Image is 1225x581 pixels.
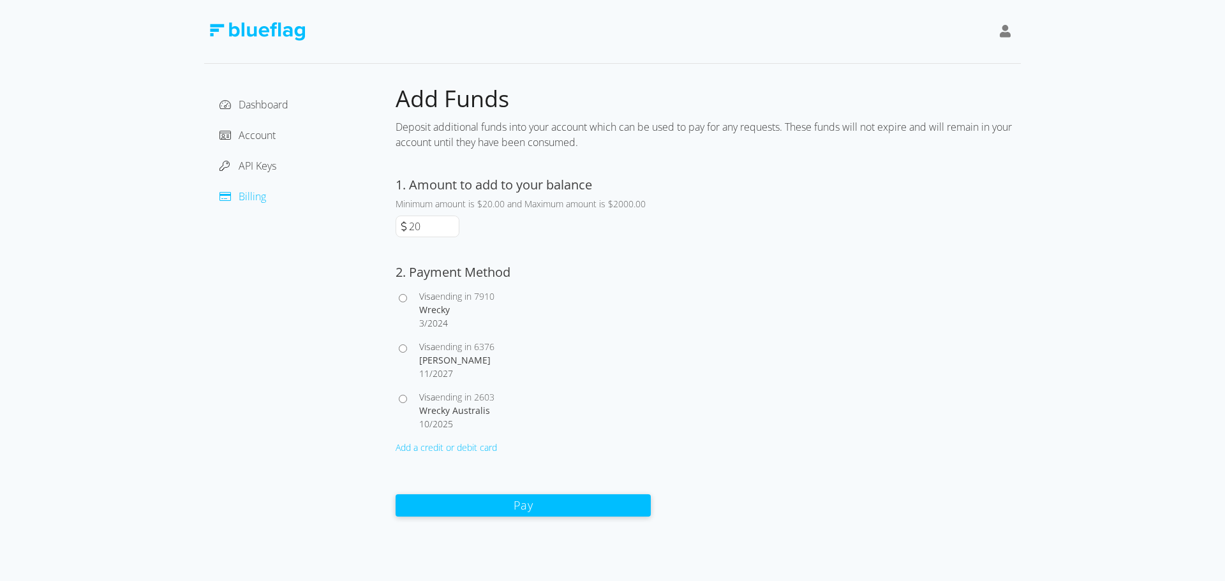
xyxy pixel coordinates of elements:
[219,128,276,142] a: Account
[419,353,651,367] div: [PERSON_NAME]
[419,404,651,417] div: Wrecky Australis
[239,159,276,173] span: API Keys
[396,494,651,517] button: Pay
[419,317,424,329] span: 3
[396,263,510,281] label: 2. Payment Method
[419,290,435,302] span: Visa
[396,83,509,114] span: Add Funds
[396,441,651,454] div: Add a credit or debit card
[396,114,1021,155] div: Deposit additional funds into your account which can be used to pay for any requests. These funds...
[219,189,266,203] a: Billing
[239,189,266,203] span: Billing
[429,367,433,379] span: /
[396,176,592,193] label: 1. Amount to add to your balance
[219,159,276,173] a: API Keys
[219,98,288,112] a: Dashboard
[419,303,651,316] div: Wrecky
[396,197,651,210] div: Minimum amount is $20.00 and Maximum amount is $2000.00
[239,98,288,112] span: Dashboard
[435,391,494,403] span: ending in 2603
[433,418,453,430] span: 2025
[433,367,453,379] span: 2027
[239,128,276,142] span: Account
[424,317,427,329] span: /
[435,290,494,302] span: ending in 7910
[419,367,429,379] span: 11
[435,341,494,353] span: ending in 6376
[419,418,429,430] span: 10
[427,317,448,329] span: 2024
[419,391,435,403] span: Visa
[419,341,435,353] span: Visa
[209,22,305,41] img: Blue Flag Logo
[429,418,433,430] span: /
